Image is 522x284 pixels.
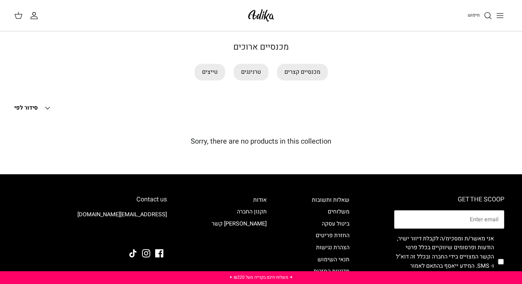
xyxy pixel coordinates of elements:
[317,255,349,264] a: תנאי השימוש
[212,219,267,228] a: [PERSON_NAME] קשר
[30,11,41,20] a: החשבון שלי
[147,230,167,239] img: Adika IL
[14,42,508,52] h1: מכנסיים ארוכים
[253,196,267,204] a: אודות
[322,219,349,228] a: ביטול עסקה
[237,207,267,216] a: תקנון החברה
[155,249,163,257] a: Facebook
[229,274,293,280] a: ✦ משלוח חינם בקנייה מעל ₪220 ✦
[246,7,276,24] img: Adika IL
[77,210,167,219] a: [EMAIL_ADDRESS][DOMAIN_NAME]
[394,196,504,204] h6: GET THE SCOOP
[328,207,349,216] a: משלוחים
[195,64,225,80] a: טייצים
[468,12,480,18] span: חיפוש
[394,210,504,229] input: Email
[314,267,349,275] a: מדיניות החזרות
[312,196,349,204] a: שאלות ותשובות
[316,231,349,240] a: החזרת פריטים
[14,100,52,116] button: סידור לפי
[14,137,508,146] h5: Sorry, there are no products in this collection
[18,196,167,204] h6: Contact us
[468,11,492,20] a: חיפוש
[14,104,38,112] span: סידור לפי
[277,64,328,80] a: מכנסיים קצרים
[492,8,508,23] button: Toggle menu
[129,249,137,257] a: Tiktok
[234,64,268,80] a: טרנינגים
[316,243,349,252] a: הצהרת נגישות
[142,249,150,257] a: Instagram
